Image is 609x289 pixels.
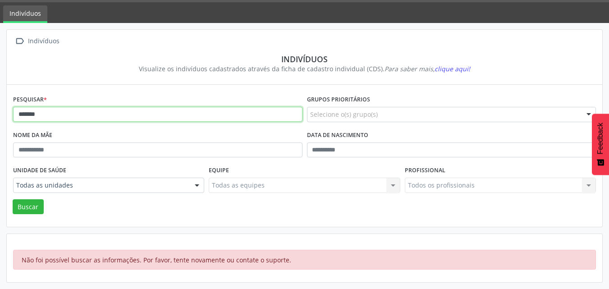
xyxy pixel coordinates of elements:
i:  [13,35,26,48]
div: Visualize os indivíduos cadastrados através da ficha de cadastro individual (CDS). [19,64,590,73]
label: Unidade de saúde [13,164,66,178]
div: Indivíduos [19,54,590,64]
span: Todas as unidades [16,181,186,190]
button: Feedback - Mostrar pesquisa [592,114,609,175]
a: Indivíduos [3,5,47,23]
div: Indivíduos [26,35,61,48]
label: Data de nascimento [307,128,368,142]
i: Para saber mais, [385,64,470,73]
label: Nome da mãe [13,128,52,142]
label: Equipe [209,164,229,178]
div: Não foi possível buscar as informações. Por favor, tente novamente ou contate o suporte. [13,250,596,270]
span: Selecione o(s) grupo(s) [310,110,378,119]
a:  Indivíduos [13,35,61,48]
label: Profissional [405,164,445,178]
label: Pesquisar [13,93,47,107]
span: clique aqui! [435,64,470,73]
span: Feedback [596,123,604,154]
label: Grupos prioritários [307,93,370,107]
button: Buscar [13,199,44,215]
